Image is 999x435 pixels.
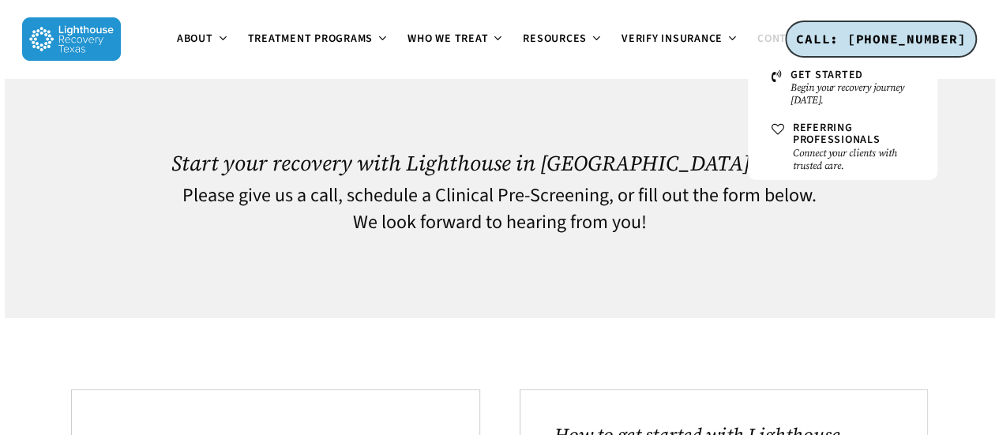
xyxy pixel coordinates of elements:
[71,152,928,176] h1: Start your recovery with Lighthouse in [GEOGRAPHIC_DATA] [DATE]!
[167,33,238,46] a: About
[793,147,914,172] small: Connect your clients with trusted care.
[513,33,612,46] a: Resources
[748,33,832,46] a: Contact
[785,21,977,58] a: CALL: [PHONE_NUMBER]
[71,186,928,206] h4: Please give us a call, schedule a Clinical Pre-Screening, or fill out the form below.
[757,31,806,47] span: Contact
[398,33,513,46] a: Who We Treat
[177,31,213,47] span: About
[791,81,914,107] small: Begin your recovery journey [DATE].
[22,17,121,61] img: Lighthouse Recovery Texas
[612,33,748,46] a: Verify Insurance
[793,120,881,148] span: Referring Professionals
[248,31,374,47] span: Treatment Programs
[764,62,922,114] a: Get StartedBegin your recovery journey [DATE].
[407,31,488,47] span: Who We Treat
[71,212,928,233] h4: We look forward to hearing from you!
[796,31,966,47] span: CALL: [PHONE_NUMBER]
[523,31,587,47] span: Resources
[622,31,723,47] span: Verify Insurance
[238,33,399,46] a: Treatment Programs
[764,114,922,180] a: Referring ProfessionalsConnect your clients with trusted care.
